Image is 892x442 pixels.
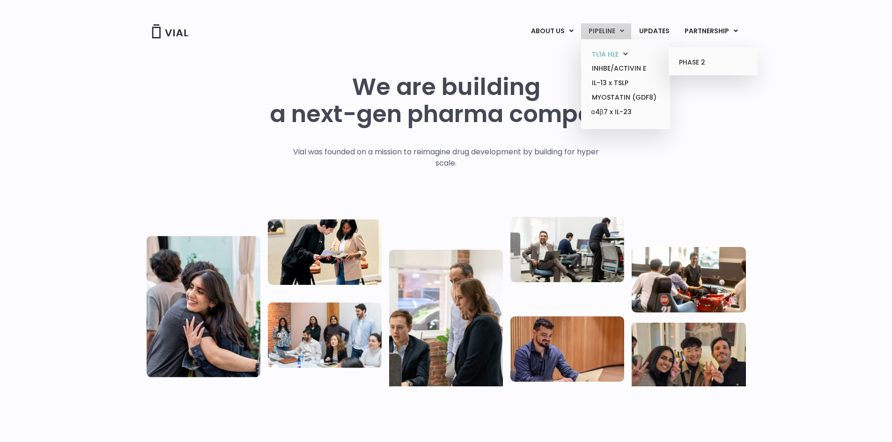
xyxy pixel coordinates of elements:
[270,73,623,128] h1: We are building a next-gen pharma company
[147,236,260,377] img: Vial Life
[151,24,189,38] img: Vial Logo
[581,23,631,39] a: PIPELINEMenu Toggle
[584,105,666,120] a: α4β7 x IL-23
[584,47,666,62] a: TL1A HLEMenu Toggle
[268,219,382,285] img: Two people looking at a paper talking.
[672,55,754,70] a: PHASE 2
[632,23,677,39] a: UPDATES
[584,61,666,76] a: INHBE/ACTIVIN E
[632,322,745,390] img: Group of 3 people smiling holding up the peace sign
[632,247,745,312] img: Group of people playing whirlyball
[523,23,581,39] a: ABOUT USMenu Toggle
[268,302,382,368] img: Eight people standing and sitting in an office
[389,249,503,391] img: Group of three people standing around a computer looking at the screen
[677,23,745,39] a: PARTNERSHIPMenu Toggle
[283,146,609,169] p: Vial was founded on a mission to reimagine drug development by building for hyper scale.
[510,217,624,282] img: Three people working in an office
[584,90,666,105] a: MYOSTATIN (GDF8)
[510,316,624,382] img: Man working at a computer
[584,76,666,90] a: IL-13 x TSLP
